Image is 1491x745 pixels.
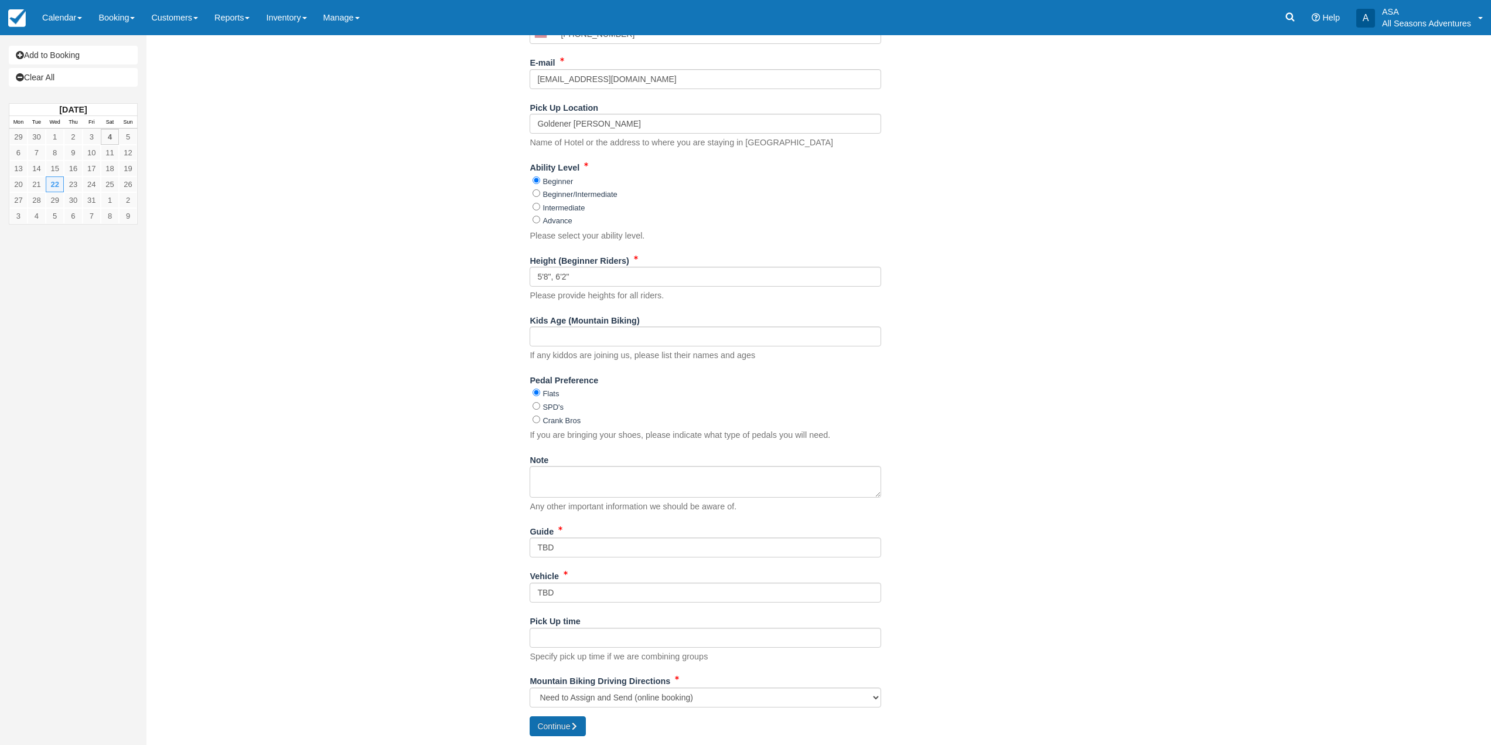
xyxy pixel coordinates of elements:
a: 6 [9,145,28,161]
a: 16 [64,161,82,176]
a: 8 [101,208,119,224]
a: 30 [28,129,46,145]
label: Crank Bros [543,416,581,425]
a: 26 [119,176,137,192]
a: 9 [64,145,82,161]
a: 29 [9,129,28,145]
th: Fri [83,116,101,129]
th: Thu [64,116,82,129]
label: Advance [543,216,572,225]
p: If any kiddos are joining us, please list their names and ages [530,349,755,362]
a: 1 [46,129,64,145]
a: 30 [64,192,82,208]
p: All Seasons Adventures [1382,18,1471,29]
a: 8 [46,145,64,161]
span: Help [1322,13,1340,22]
button: Continue [530,716,586,736]
label: Pick Up time [530,611,580,628]
a: 18 [101,161,119,176]
label: Guide [530,522,554,538]
p: If you are bringing your shoes, please indicate what type of pedals you will need. [530,429,830,441]
th: Sat [101,116,119,129]
a: 17 [83,161,101,176]
a: 25 [101,176,119,192]
a: Add to Booking [9,46,138,64]
label: Beginner [543,177,573,186]
a: 31 [83,192,101,208]
p: Specify pick up time if we are combining groups [530,651,708,663]
a: 1 [101,192,119,208]
a: 3 [9,208,28,224]
a: 28 [28,192,46,208]
label: Flats [543,389,559,398]
th: Mon [9,116,28,129]
label: Pedal Preference [530,370,598,387]
a: 4 [28,208,46,224]
a: 24 [83,176,101,192]
a: 3 [83,129,101,145]
a: 20 [9,176,28,192]
label: Note [530,450,548,467]
a: 14 [28,161,46,176]
p: Name of Hotel or the address to where you are staying in [GEOGRAPHIC_DATA] [530,137,833,149]
label: SPD's [543,403,564,411]
a: 23 [64,176,82,192]
label: Beginner/Intermediate [543,190,617,199]
label: Intermediate [543,203,585,212]
th: Wed [46,116,64,129]
a: Clear All [9,68,138,87]
a: 4 [101,129,119,145]
label: Ability Level [530,158,579,174]
a: 7 [83,208,101,224]
a: 10 [83,145,101,161]
p: ASA [1382,6,1471,18]
img: checkfront-main-nav-mini-logo.png [8,9,26,27]
strong: [DATE] [59,105,87,114]
a: 15 [46,161,64,176]
a: 27 [9,192,28,208]
label: Height (Beginner Riders) [530,251,629,267]
a: 21 [28,176,46,192]
label: E-mail [530,53,555,69]
a: 5 [46,208,64,224]
a: 6 [64,208,82,224]
a: 11 [101,145,119,161]
a: 29 [46,192,64,208]
label: Vehicle [530,566,559,583]
label: Pick Up Location [530,98,598,114]
th: Tue [28,116,46,129]
a: 19 [119,161,137,176]
div: A [1356,9,1375,28]
a: 2 [64,129,82,145]
i: Help [1312,13,1320,22]
a: 22 [46,176,64,192]
a: 12 [119,145,137,161]
label: Kids Age (Mountain Biking) [530,311,639,327]
label: Mountain Biking Driving Directions [530,671,670,688]
p: Please provide heights for all riders. [530,290,664,302]
p: Any other important information we should be aware of. [530,501,736,513]
a: 5 [119,129,137,145]
th: Sun [119,116,137,129]
a: 2 [119,192,137,208]
a: 7 [28,145,46,161]
a: 13 [9,161,28,176]
a: 9 [119,208,137,224]
p: Please select your ability level. [530,230,644,242]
